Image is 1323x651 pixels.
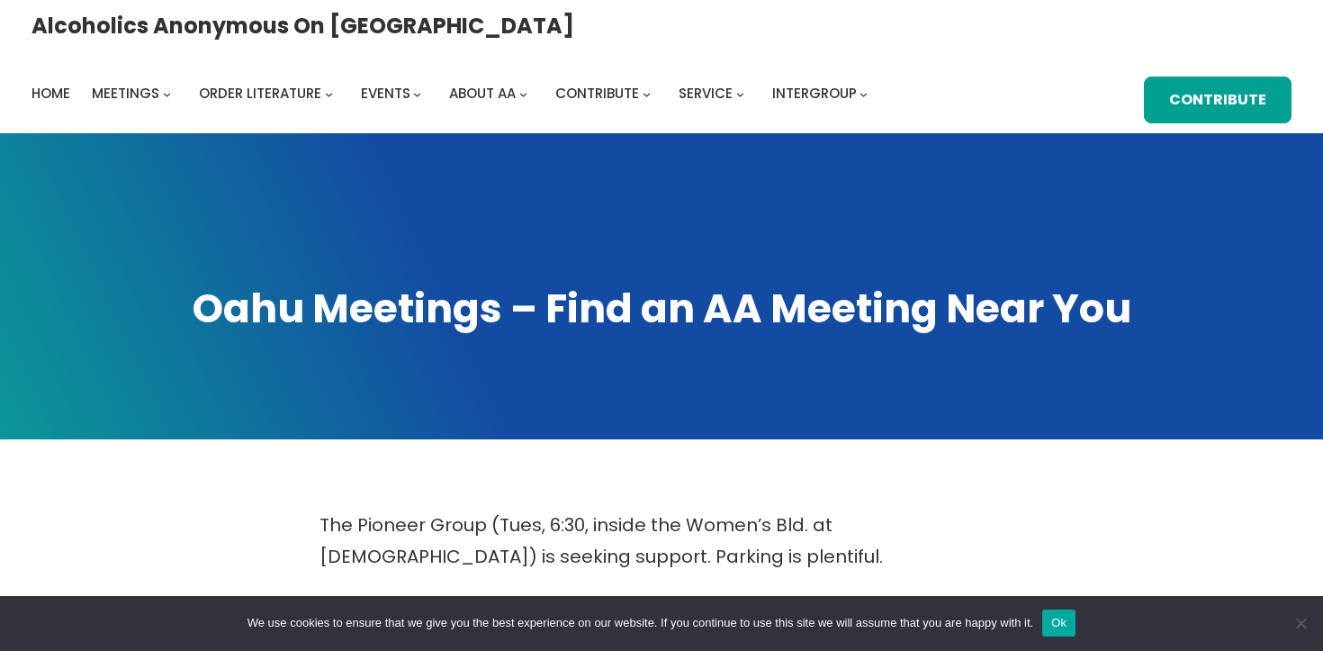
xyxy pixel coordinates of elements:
button: Contribute submenu [643,89,651,97]
a: Events [361,81,410,106]
nav: Intergroup [31,81,874,106]
span: About AA [449,84,516,103]
button: Ok [1042,610,1075,637]
button: Service submenu [736,89,744,97]
a: About AA [449,81,516,106]
a: Contribute [555,81,639,106]
span: Contribute [555,84,639,103]
span: Order Literature [199,84,321,103]
a: Intergroup [772,81,857,106]
p: The Pioneer Group (Tues, 6:30, inside the Women’s Bld. at [DEMOGRAPHIC_DATA]) is seeking support.... [319,510,1003,573]
span: Meetings [92,84,159,103]
button: Events submenu [413,89,421,97]
button: Order Literature submenu [325,89,333,97]
span: Events [361,84,410,103]
button: About AA submenu [519,89,527,97]
button: Intergroup submenu [859,89,868,97]
span: Service [679,84,733,103]
span: No [1291,614,1309,632]
a: Meetings [92,81,159,106]
a: Home [31,81,70,106]
span: Home [31,84,70,103]
button: Meetings submenu [163,89,171,97]
a: Contribute [1144,77,1291,123]
h1: Oahu Meetings – Find an AA Meeting Near You [31,282,1291,336]
span: Intergroup [772,84,857,103]
a: Alcoholics Anonymous on [GEOGRAPHIC_DATA] [31,6,574,45]
a: Service [679,81,733,106]
span: We use cookies to ensure that we give you the best experience on our website. If you continue to ... [247,614,1033,632]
